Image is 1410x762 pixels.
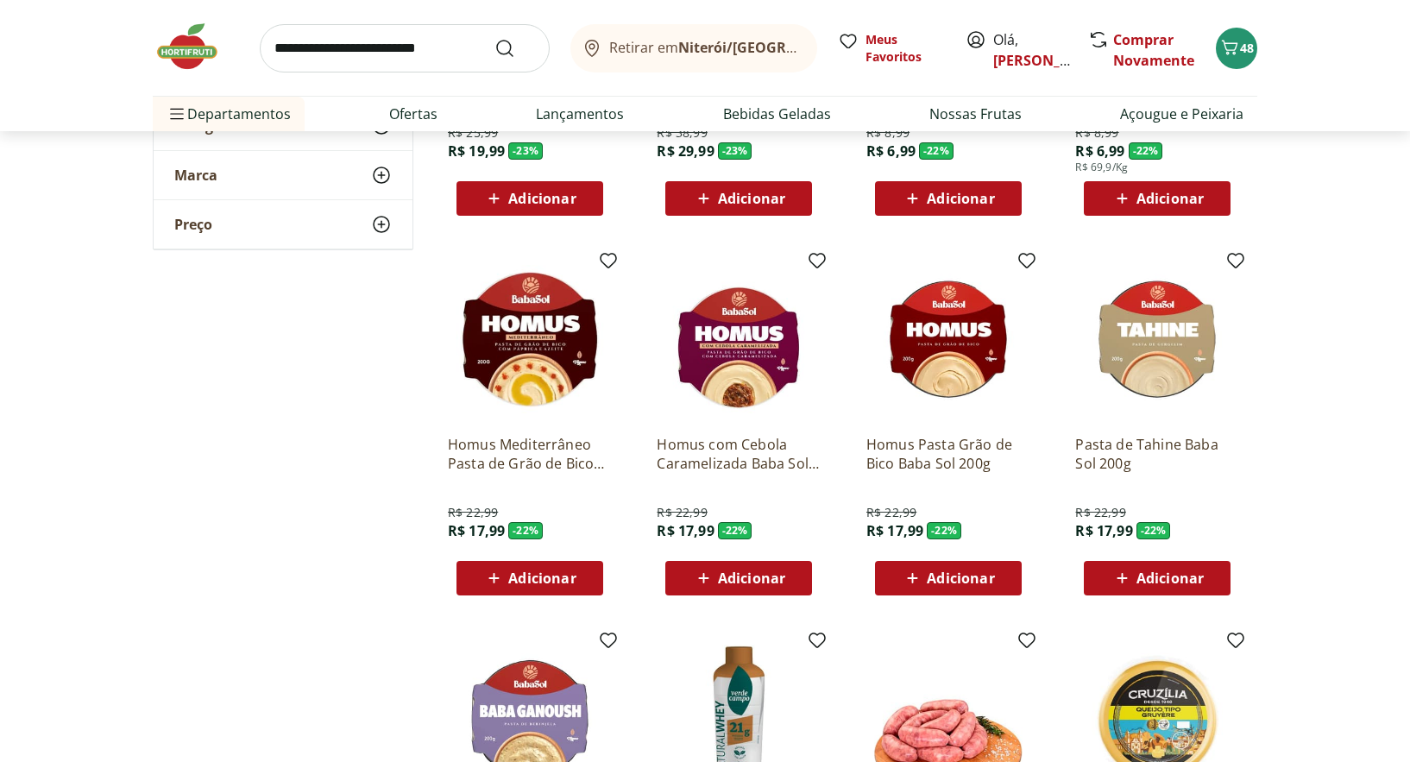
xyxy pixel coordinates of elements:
img: Hortifruti [153,21,239,72]
a: Homus Pasta Grão de Bico Baba Sol 200g [866,435,1030,473]
a: Ofertas [389,104,437,124]
span: Preço [174,216,212,233]
span: - 22 % [508,522,543,539]
span: R$ 17,99 [448,521,505,540]
span: R$ 25,99 [448,124,498,142]
span: R$ 22,99 [866,504,916,521]
button: Carrinho [1216,28,1257,69]
span: R$ 22,99 [448,504,498,521]
span: R$ 6,99 [1075,142,1124,161]
span: Retirar em [609,40,800,55]
a: Homus com Cebola Caramelizada Baba Sol 200g [657,435,821,473]
span: R$ 17,99 [657,521,714,540]
b: Niterói/[GEOGRAPHIC_DATA] [678,38,875,57]
span: R$ 29,99 [657,142,714,161]
button: Menu [167,93,187,135]
span: Departamentos [167,93,291,135]
span: R$ 19,99 [448,142,505,161]
img: Homus com Cebola Caramelizada Baba Sol 200g [657,257,821,421]
button: Retirar emNiterói/[GEOGRAPHIC_DATA] [570,24,817,72]
a: Bebidas Geladas [723,104,831,124]
input: search [260,24,550,72]
span: Adicionar [718,192,785,205]
span: - 23 % [718,142,752,160]
span: Adicionar [1136,571,1204,585]
span: - 22 % [1136,522,1171,539]
span: Olá, [993,29,1070,71]
img: Homus Mediterrâneo Pasta de Grão de Bico Baba Sol 200g [448,257,612,421]
a: Meus Favoritos [838,31,945,66]
a: Açougue e Peixaria [1120,104,1243,124]
button: Adicionar [875,181,1022,216]
span: Adicionar [508,192,576,205]
span: Adicionar [927,192,994,205]
span: Marca [174,167,217,184]
span: R$ 8,99 [1075,124,1118,142]
span: Adicionar [508,571,576,585]
span: Meus Favoritos [866,31,945,66]
span: - 22 % [927,522,961,539]
button: Adicionar [1084,561,1231,595]
span: R$ 69,9/Kg [1075,161,1128,174]
img: Pasta de Tahine Baba Sol 200g [1075,257,1239,421]
button: Adicionar [665,181,812,216]
a: Comprar Novamente [1113,30,1194,70]
span: 48 [1240,40,1254,56]
span: R$ 8,99 [866,124,910,142]
a: Nossas Frutas [929,104,1022,124]
button: Preço [154,200,412,249]
span: Adicionar [1136,192,1204,205]
a: Pasta de Tahine Baba Sol 200g [1075,435,1239,473]
span: R$ 17,99 [1075,521,1132,540]
span: Adicionar [927,571,994,585]
button: Adicionar [456,561,603,595]
span: - 22 % [718,522,752,539]
span: - 22 % [919,142,954,160]
button: Adicionar [665,561,812,595]
button: Submit Search [494,38,536,59]
button: Adicionar [1084,181,1231,216]
a: Homus Mediterrâneo Pasta de Grão de Bico Baba Sol 200g [448,435,612,473]
span: - 22 % [1129,142,1163,160]
span: Adicionar [718,571,785,585]
span: R$ 22,99 [1075,504,1125,521]
span: R$ 6,99 [866,142,916,161]
span: - 23 % [508,142,543,160]
a: [PERSON_NAME] [993,51,1105,70]
button: Adicionar [875,561,1022,595]
button: Marca [154,151,412,199]
span: R$ 17,99 [866,521,923,540]
span: R$ 38,99 [657,124,707,142]
a: Lançamentos [536,104,624,124]
span: R$ 22,99 [657,504,707,521]
button: Adicionar [456,181,603,216]
img: Homus Pasta Grão de Bico Baba Sol 200g [866,257,1030,421]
